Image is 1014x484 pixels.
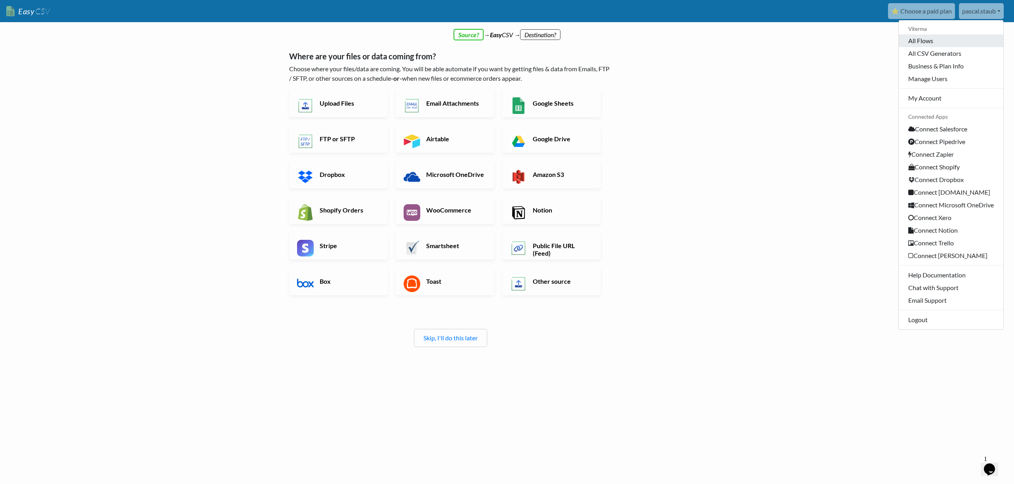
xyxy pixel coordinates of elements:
[396,125,494,153] a: Airtable
[297,240,314,256] img: Stripe App & API
[424,277,486,285] h6: Toast
[404,169,420,185] img: Microsoft OneDrive App & API
[318,171,380,178] h6: Dropbox
[424,242,486,249] h6: Smartsheet
[502,196,601,224] a: Notion
[289,268,388,295] a: Box
[888,3,955,19] a: ⭐ Choose a paid plan
[899,135,1003,148] a: Connect Pipedrive
[289,125,388,153] a: FTP or SFTP
[899,161,1003,173] a: Connect Shopify
[297,204,314,221] img: Shopify App & API
[424,135,486,142] h6: Airtable
[531,242,593,257] h6: Public File URL (Feed)
[404,97,420,114] img: Email New CSV or XLSX File App & API
[899,211,1003,224] a: Connect Xero
[899,269,1003,281] a: Help Documentation
[404,133,420,150] img: Airtable App & API
[289,64,612,83] p: Choose where your files/data are coming. You will be able automate if you want by getting files &...
[899,60,1003,72] a: Business & Plan Info
[531,99,593,107] h6: Google Sheets
[289,232,388,260] a: Stripe
[898,20,1004,330] div: pascal.staub
[396,232,494,260] a: Smartsheet
[502,232,601,260] a: Public File URL (Feed)
[899,281,1003,294] a: Chat with Support
[899,173,1003,186] a: Connect Dropbox
[502,89,601,117] a: Google Sheets
[899,237,1003,249] a: Connect Trello
[899,148,1003,161] a: Connect Zapier
[899,294,1003,307] a: Email Support
[510,169,527,185] img: Amazon S3 App & API
[510,204,527,221] img: Notion App & API
[510,97,527,114] img: Google Sheets App & API
[424,171,486,178] h6: Microsoft OneDrive
[502,268,601,295] a: Other source
[899,186,1003,199] a: Connect [DOMAIN_NAME]
[502,161,601,188] a: Amazon S3
[281,22,733,40] div: → CSV →
[404,204,420,221] img: WooCommerce App & API
[404,240,420,256] img: Smartsheet App & API
[391,74,402,82] b: -or-
[318,277,380,285] h6: Box
[289,51,612,61] h5: Where are your files or data coming from?
[899,111,1003,122] div: Connected Apps
[6,3,50,19] a: EasyCSV
[510,275,527,292] img: Other Source App & API
[297,133,314,150] img: FTP or SFTP App & API
[899,123,1003,135] a: Connect Salesforce
[318,135,380,142] h6: FTP or SFTP
[404,275,420,292] img: Toast App & API
[297,275,314,292] img: Box App & API
[899,92,1003,104] a: My Account
[318,206,380,214] h6: Shopify Orders
[899,72,1003,85] a: Manage Users
[289,161,388,188] a: Dropbox
[531,277,593,285] h6: Other source
[289,196,388,224] a: Shopify Orders
[981,452,1006,476] iframe: chat widget
[531,171,593,178] h6: Amazon S3
[297,97,314,114] img: Upload Files App & API
[531,135,593,142] h6: Google Drive
[899,199,1003,211] a: Connect Microsoft OneDrive
[899,34,1003,47] a: All Flows
[424,206,486,214] h6: WooCommerce
[959,3,1004,19] a: pascal.staub
[899,249,1003,262] a: Connect [PERSON_NAME]
[396,196,494,224] a: WooCommerce
[396,268,494,295] a: Toast
[899,224,1003,237] a: Connect Notion
[423,334,478,342] a: Skip, I'll do this later
[899,23,1003,34] div: Viterma
[424,99,486,107] h6: Email Attachments
[289,89,388,117] a: Upload Files
[318,242,380,249] h6: Stripe
[34,6,50,16] span: CSV
[899,313,1003,326] a: Logout
[396,89,494,117] a: Email Attachments
[318,99,380,107] h6: Upload Files
[297,169,314,185] img: Dropbox App & API
[396,161,494,188] a: Microsoft OneDrive
[502,125,601,153] a: Google Drive
[510,133,527,150] img: Google Drive App & API
[510,240,527,256] img: Public File URL App & API
[899,47,1003,60] a: All CSV Generators
[531,206,593,214] h6: Notion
